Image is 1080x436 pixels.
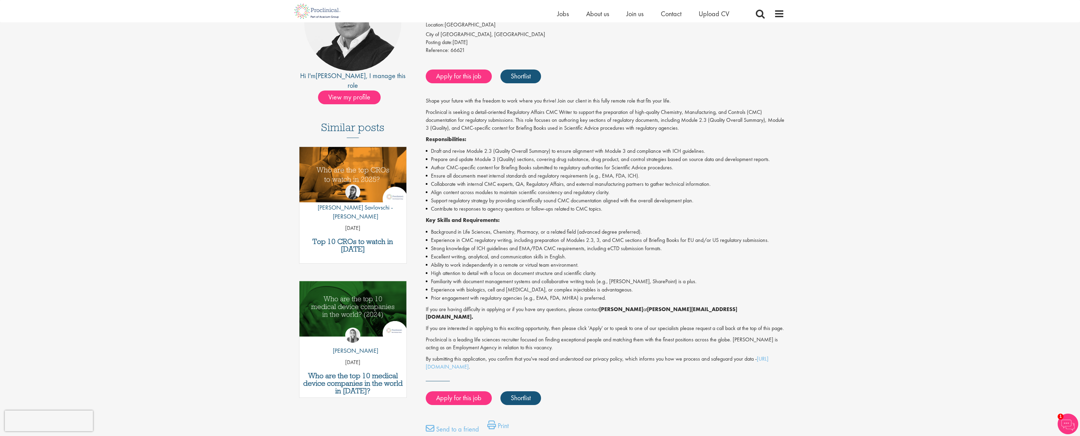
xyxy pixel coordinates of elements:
a: Apply for this job [426,70,492,83]
li: Contribute to responses to agency questions or follow-ups related to CMC topics. [426,205,785,213]
img: Top 10 Medical Device Companies 2024 [299,281,406,337]
li: High attention to detail with a focus on document structure and scientific clarity. [426,269,785,277]
img: Chatbot [1058,414,1078,434]
strong: [PERSON_NAME][EMAIL_ADDRESS][DOMAIN_NAME]. [426,306,737,321]
span: View my profile [318,91,381,104]
a: Apply for this job [426,391,492,405]
a: Who are the top 10 medical device companies in the world in [DATE]? [303,372,403,395]
li: Draft and revise Module 2.3 (Quality Overall Summary) to ensure alignment with Module 3 and compl... [426,147,785,155]
li: Familiarity with document management systems and collaborative writing tools (e.g., [PERSON_NAME]... [426,277,785,286]
li: Support regulatory strategy by providing scientifically sound CMC documentation aligned with the ... [426,196,785,205]
a: Hannah Burke [PERSON_NAME] [328,328,378,359]
li: Prepare and update Module 3 (Quality) sections, covering drug substance, drug product, and contro... [426,155,785,163]
a: [URL][DOMAIN_NAME] [426,355,769,370]
img: Top 10 CROs 2025 | Proclinical [299,147,406,202]
p: Proclinical is seeking a detail-oriented Regulatory Affairs CMC Writer to support the preparation... [426,108,785,132]
a: Link to a post [299,147,406,208]
p: If you are interested in applying to this exciting opportunity, then please click 'Apply' or to s... [426,325,785,332]
li: Ability to work independently in a remote or virtual team environment. [426,261,785,269]
li: [GEOGRAPHIC_DATA] [426,21,785,31]
p: By submitting this application, you confirm that you've read and understood our privacy policy, w... [426,355,785,371]
strong: Key Skills and Requirements: [426,216,500,224]
li: Author CMC-specific content for Briefing Books submitted to regulatory authorities for Scientific... [426,163,785,172]
a: Jobs [557,9,569,18]
a: Top 10 CROs to watch in [DATE] [303,238,403,253]
a: Shortlist [500,70,541,83]
strong: [PERSON_NAME] [599,306,643,313]
label: Reference: [426,46,449,54]
div: City of [GEOGRAPHIC_DATA], [GEOGRAPHIC_DATA] [426,31,785,39]
img: Theodora Savlovschi - Wicks [345,184,360,200]
label: Location: [426,21,445,29]
li: Background in Life Sciences, Chemistry, Pharmacy, or a related field (advanced degree preferred). [426,228,785,236]
a: Link to a post [299,281,406,342]
a: Print [487,421,509,434]
p: [DATE] [299,224,406,232]
a: Upload CV [699,9,729,18]
span: Posting date: [426,39,453,46]
a: View my profile [318,92,388,101]
p: Shape your future with the freedom to work where you thrive! Join our client in this fully remote... [426,97,785,105]
li: Prior engagement with regulatory agencies (e.g., EMA, FDA, MHRA) is preferred. [426,294,785,302]
a: Shortlist [500,391,541,405]
iframe: reCAPTCHA [5,411,93,431]
a: [PERSON_NAME] [316,71,366,80]
h3: Similar posts [321,121,384,138]
li: Strong knowledge of ICH guidelines and EMA/FDA CMC requirements, including eCTD submission formats. [426,244,785,253]
a: Contact [661,9,681,18]
li: Ensure all documents meet internal standards and regulatory requirements (e.g., EMA, FDA, ICH). [426,172,785,180]
a: About us [586,9,609,18]
strong: Responsibilities: [426,136,466,143]
p: [PERSON_NAME] Savlovschi - [PERSON_NAME] [299,203,406,221]
li: Excellent writing, analytical, and communication skills in English. [426,253,785,261]
p: Proclinical is a leading life sciences recruiter focused on finding exceptional people and matchi... [426,336,785,352]
div: [DATE] [426,39,785,46]
span: 1 [1058,414,1063,419]
a: Join us [626,9,644,18]
li: Experience in CMC regulatory writing, including preparation of Modules 2.3, 3, and CMC sections o... [426,236,785,244]
span: 66621 [451,46,465,54]
p: [DATE] [299,359,406,366]
li: Collaborate with internal CMC experts, QA, Regulatory Affairs, and external manufacturing partner... [426,180,785,188]
li: Align content across modules to maintain scientific consistency and regulatory clarity. [426,188,785,196]
p: [PERSON_NAME] [328,346,378,355]
p: If you are having difficulty in applying or if you have any questions, please contact at [426,306,785,321]
li: Experience with biologics, cell and [MEDICAL_DATA], or complex injectables is advantageous. [426,286,785,294]
div: Job description [426,97,785,371]
img: Hannah Burke [345,328,360,343]
div: Hi I'm , I manage this role [296,71,410,91]
a: Theodora Savlovschi - Wicks [PERSON_NAME] Savlovschi - [PERSON_NAME] [299,184,406,224]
